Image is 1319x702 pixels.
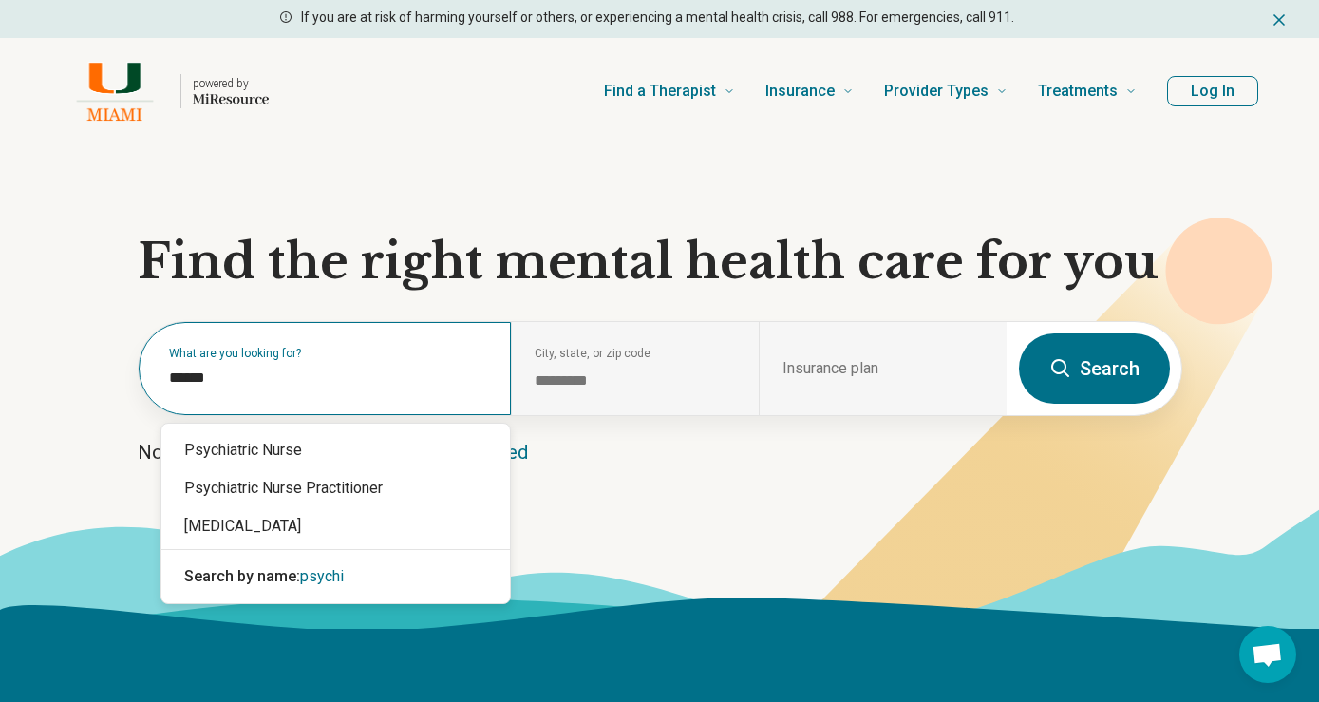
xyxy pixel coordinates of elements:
[301,8,1014,28] p: If you are at risk of harming yourself or others, or experiencing a mental health crisis, call 98...
[138,439,1182,465] p: Not sure what you’re looking for?
[161,469,510,507] div: Psychiatric Nurse Practitioner
[300,567,344,585] span: psychi
[1239,626,1296,683] a: Open chat
[1019,333,1170,404] button: Search
[193,76,269,91] p: powered by
[184,567,300,585] span: Search by name:
[1167,76,1258,106] button: Log In
[884,78,989,104] span: Provider Types
[1270,8,1289,30] button: Dismiss
[161,431,510,469] div: Psychiatric Nurse
[169,348,488,359] label: What are you looking for?
[138,234,1182,291] h1: Find the right mental health care for you
[765,78,835,104] span: Insurance
[61,61,269,122] a: Home page
[161,507,510,545] div: [MEDICAL_DATA]
[1038,78,1118,104] span: Treatments
[604,78,716,104] span: Find a Therapist
[161,424,510,603] div: Suggestions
